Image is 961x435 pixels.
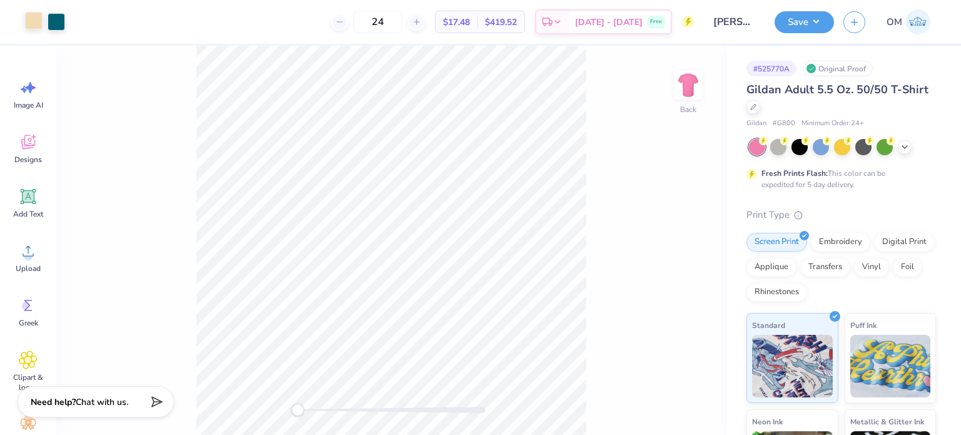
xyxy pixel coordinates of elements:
[485,16,517,29] span: $419.52
[752,335,833,397] img: Standard
[850,415,924,428] span: Metallic & Glitter Ink
[752,319,785,332] span: Standard
[752,415,783,428] span: Neon Ink
[16,264,41,274] span: Upload
[650,18,662,26] span: Free
[704,9,765,34] input: Untitled Design
[850,335,931,397] img: Puff Ink
[850,319,877,332] span: Puff Ink
[761,168,828,178] strong: Fresh Prints Flash:
[773,118,795,129] span: # G800
[676,73,701,98] img: Back
[854,258,889,277] div: Vinyl
[811,233,870,252] div: Embroidery
[874,233,935,252] div: Digital Print
[14,100,43,110] span: Image AI
[14,155,42,165] span: Designs
[746,118,766,129] span: Gildan
[746,208,936,222] div: Print Type
[746,258,796,277] div: Applique
[893,258,922,277] div: Foil
[905,9,930,34] img: Om Mehrotra
[775,11,834,33] button: Save
[19,318,38,328] span: Greek
[353,11,402,33] input: – –
[881,9,936,34] a: OM
[746,283,807,302] div: Rhinestones
[680,104,696,115] div: Back
[800,258,850,277] div: Transfers
[746,233,807,252] div: Screen Print
[746,61,796,76] div: # 525770A
[575,16,643,29] span: [DATE] - [DATE]
[803,61,873,76] div: Original Proof
[443,16,470,29] span: $17.48
[76,396,128,408] span: Chat with us.
[887,15,902,29] span: OM
[801,118,864,129] span: Minimum Order: 24 +
[8,372,49,392] span: Clipart & logos
[761,168,915,190] div: This color can be expedited for 5 day delivery.
[746,82,928,97] span: Gildan Adult 5.5 Oz. 50/50 T-Shirt
[13,209,43,219] span: Add Text
[292,404,304,416] div: Accessibility label
[31,396,76,408] strong: Need help?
